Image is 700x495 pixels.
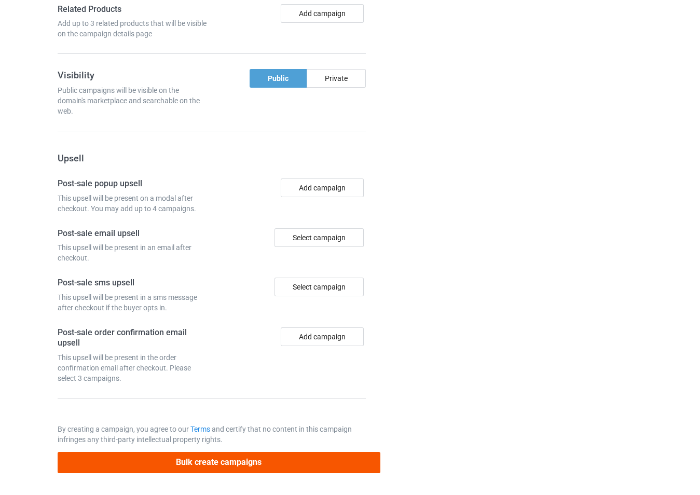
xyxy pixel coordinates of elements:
h3: Visibility [58,69,208,81]
h4: Post-sale sms upsell [58,278,208,288]
h3: Upsell [58,152,366,164]
div: Public [250,69,307,88]
button: Add campaign [281,4,364,23]
h4: Post-sale email upsell [58,228,208,239]
h4: Post-sale popup upsell [58,178,208,189]
p: By creating a campaign, you agree to our and certify that no content in this campaign infringes a... [58,424,366,445]
h4: Post-sale order confirmation email upsell [58,327,208,349]
div: This upsell will be present in the order confirmation email after checkout. Please select 3 campa... [58,352,208,383]
div: Select campaign [274,228,364,247]
button: Add campaign [281,327,364,346]
div: Select campaign [274,278,364,296]
div: This upsell will be present on a modal after checkout. You may add up to 4 campaigns. [58,193,208,214]
div: Public campaigns will be visible on the domain's marketplace and searchable on the web. [58,85,208,116]
div: This upsell will be present in an email after checkout. [58,242,208,263]
button: Bulk create campaigns [58,452,380,473]
div: Add up to 3 related products that will be visible on the campaign details page [58,18,208,39]
div: Private [307,69,366,88]
a: Terms [190,425,210,433]
div: This upsell will be present in a sms message after checkout if the buyer opts in. [58,292,208,313]
button: Add campaign [281,178,364,197]
h4: Related Products [58,4,208,15]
